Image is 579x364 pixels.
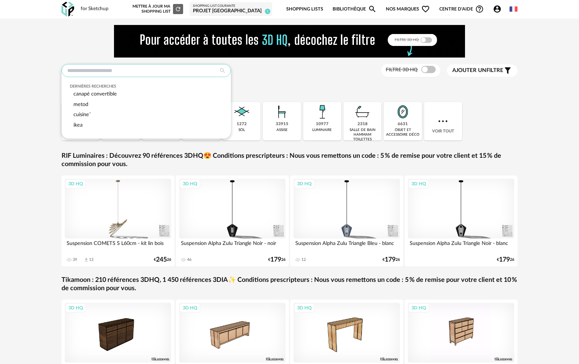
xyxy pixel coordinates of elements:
span: 245 [156,257,167,262]
img: fr [510,5,517,13]
div: Suspension Alpha Zulu Triangle Noir - noir [179,238,286,253]
div: 46 [187,257,191,262]
span: 179 [385,257,396,262]
div: € 26 [268,257,286,262]
a: BibliothèqueMagnify icon [333,1,377,18]
span: 1 [265,9,270,14]
div: 1272 [237,122,247,127]
div: € 26 [154,257,171,262]
a: Shopping List courante Projet [GEOGRAPHIC_DATA] 1 [193,4,269,14]
div: 3D HQ [179,303,200,313]
span: 179 [270,257,281,262]
span: Filtre 3D HQ [386,67,418,72]
span: cuisine¨ [73,112,91,117]
span: filtre [452,67,503,74]
img: Sol.png [232,102,252,122]
div: € 26 [383,257,400,262]
span: Nos marques [386,1,430,18]
a: Tikamoon : 210 références 3DHQ, 1 450 références 3DIA✨ Conditions prescripteurs : Nous vous remet... [62,276,517,293]
img: Miroir.png [393,102,413,122]
div: Mettre à jour ma Shopping List [131,4,183,14]
div: 2318 [358,122,368,127]
span: metod [73,102,88,107]
div: Suspension Alpha Zulu Triangle Noir - blanc [408,238,514,253]
img: Assise.png [272,102,292,122]
div: 3D HQ [179,179,200,189]
a: 3D HQ Suspension Alpha Zulu Triangle Noir - blanc €17926 [405,175,517,266]
span: Filter icon [503,66,512,75]
span: ikea [73,122,83,128]
div: 3D HQ [408,179,429,189]
div: sol [238,128,245,132]
a: 3D HQ Suspension Alpha Zulu Triangle Noir - noir 46 €17926 [176,175,289,266]
div: objet et accessoire déco [386,128,419,137]
div: 3D HQ [294,179,315,189]
div: Projet [GEOGRAPHIC_DATA] [193,8,269,14]
div: Suspension COMETS S L60cm - kit lin bois [65,238,171,253]
div: 3D HQ [294,303,315,313]
a: 3D HQ Suspension Alpha Zulu Triangle Bleu - blanc 12 €17926 [290,175,403,266]
a: Shopping Lists [286,1,323,18]
div: 3D HQ [65,179,86,189]
span: Magnify icon [368,5,377,13]
button: Ajouter unfiltre Filter icon [447,64,517,77]
span: Account Circle icon [493,5,502,13]
span: Ajouter un [452,68,486,73]
div: Shopping List courante [193,4,269,8]
div: € 26 [497,257,514,262]
span: Help Circle Outline icon [475,5,484,13]
div: assise [276,128,288,132]
img: more.7b13dc1.svg [436,115,449,128]
span: canapé convertible [73,91,117,97]
div: 3D HQ [408,303,429,313]
div: luminaire [312,128,332,132]
div: 33915 [276,122,288,127]
a: 3D HQ Suspension COMETS S L60cm - kit lin bois 39 Download icon 13 €24526 [62,175,174,266]
span: Download icon [84,257,89,263]
span: 179 [499,257,510,262]
span: Refresh icon [175,7,181,11]
div: Dernières recherches [70,84,223,89]
a: RIF Luminaires : Découvrez 90 références 3DHQ😍 Conditions prescripteurs : Nous vous remettons un ... [62,152,517,169]
div: 6631 [398,122,408,127]
span: Account Circle icon [493,5,505,13]
div: 3D HQ [65,303,86,313]
span: Heart Outline icon [421,5,430,13]
div: for Sketchup [81,6,109,12]
img: OXP [62,2,74,17]
img: Salle%20de%20bain.png [353,102,372,122]
div: 12 [301,257,306,262]
div: 10977 [316,122,329,127]
img: FILTRE%20HQ%20NEW_V1%20(4).gif [114,25,465,58]
div: 39 [73,257,77,262]
span: Centre d'aideHelp Circle Outline icon [439,5,484,13]
div: salle de bain hammam toilettes [346,128,379,142]
img: Luminaire.png [312,102,332,122]
div: 13 [89,257,93,262]
div: Suspension Alpha Zulu Triangle Bleu - blanc [293,238,400,253]
div: Voir tout [424,102,462,140]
